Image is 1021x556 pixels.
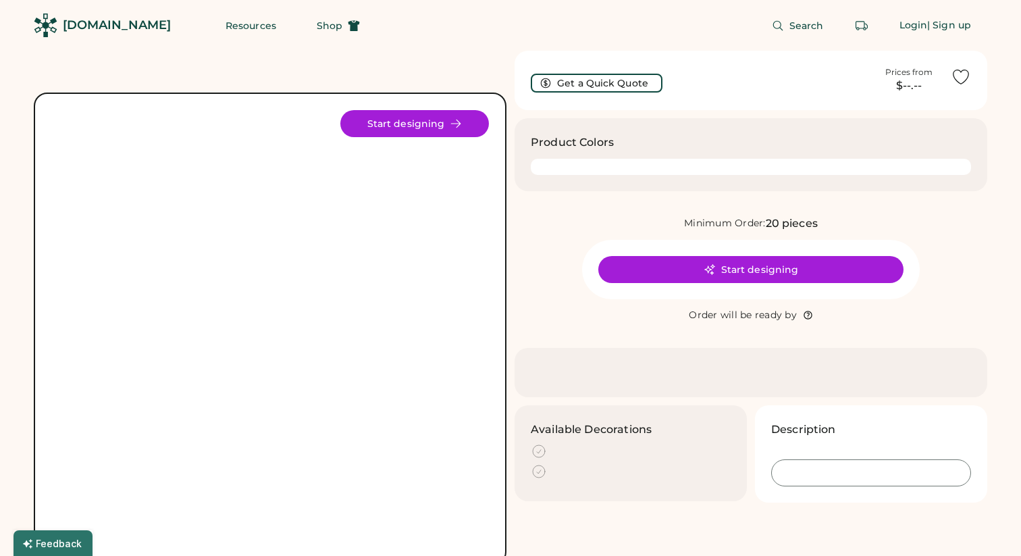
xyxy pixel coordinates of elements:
button: Get a Quick Quote [531,74,662,93]
span: Shop [317,21,342,30]
button: Shop [300,12,376,39]
img: yH5BAEAAAAALAAAAAABAAEAAAIBRAA7 [51,110,489,548]
button: Search [756,12,840,39]
div: [DOMAIN_NAME] [63,17,171,34]
div: Minimum Order: [684,217,766,230]
button: Retrieve an order [848,12,875,39]
div: Order will be ready by [689,309,797,322]
h3: Available Decorations [531,422,652,438]
button: Resources [209,12,292,39]
button: Start designing [340,110,489,137]
h3: Description [771,422,836,438]
div: | Sign up [927,19,971,32]
button: Start designing [598,256,904,283]
div: Login [899,19,928,32]
div: $--.-- [875,78,943,94]
div: 20 pieces [766,216,818,232]
img: Rendered Logo - Screens [34,14,57,37]
h3: Product Colors [531,134,614,151]
div: Prices from [885,67,933,78]
span: Search [789,21,824,30]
